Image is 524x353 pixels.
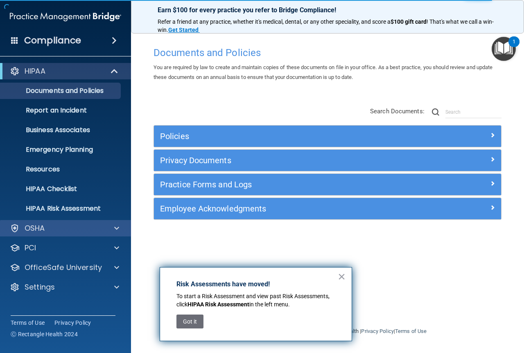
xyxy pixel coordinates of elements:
[11,319,45,327] a: Terms of Use
[5,205,117,213] p: HIPAA Risk Assessment
[24,35,81,46] h4: Compliance
[10,9,121,25] img: PMB logo
[25,66,45,76] p: HIPAA
[176,293,331,308] span: To start a Risk Assessment and view past Risk Assessments, click
[160,180,408,189] h5: Practice Forms and Logs
[5,165,117,173] p: Resources
[158,18,391,25] span: Refer a friend at any practice, whether it's medical, dental, or any other speciality, and score a
[5,146,117,154] p: Emergency Planning
[249,301,290,308] span: in the left menu.
[492,37,516,61] button: Open Resource Center, 1 new notification
[513,42,515,52] div: 1
[25,243,36,253] p: PCI
[154,64,493,80] span: You are required by law to create and maintain copies of these documents on file in your office. ...
[160,204,408,213] h5: Employee Acknowledgments
[370,108,425,115] span: Search Documents:
[5,87,117,95] p: Documents and Policies
[5,106,117,115] p: Report an Incident
[361,328,393,334] a: Privacy Policy
[5,185,117,193] p: HIPAA Checklist
[160,156,408,165] h5: Privacy Documents
[25,263,102,272] p: OfficeSafe University
[158,18,494,33] span: ! That's what we call a win-win.
[160,132,408,141] h5: Policies
[445,106,501,118] input: Search
[391,18,427,25] strong: $100 gift card
[11,330,78,338] span: Ⓒ Rectangle Health 2024
[5,126,117,134] p: Business Associates
[158,6,497,14] p: Earn $100 for every practice you refer to Bridge Compliance!
[176,280,270,288] strong: Risk Assessments have moved!
[154,47,501,58] h4: Documents and Policies
[54,319,91,327] a: Privacy Policy
[395,328,427,334] a: Terms of Use
[338,270,346,283] button: Close
[25,282,55,292] p: Settings
[187,301,249,308] strong: HIPAA Risk Assessment
[25,223,45,233] p: OSHA
[176,315,203,328] button: Got it
[432,108,439,116] img: ic-search.3b580494.png
[168,27,199,33] strong: Get Started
